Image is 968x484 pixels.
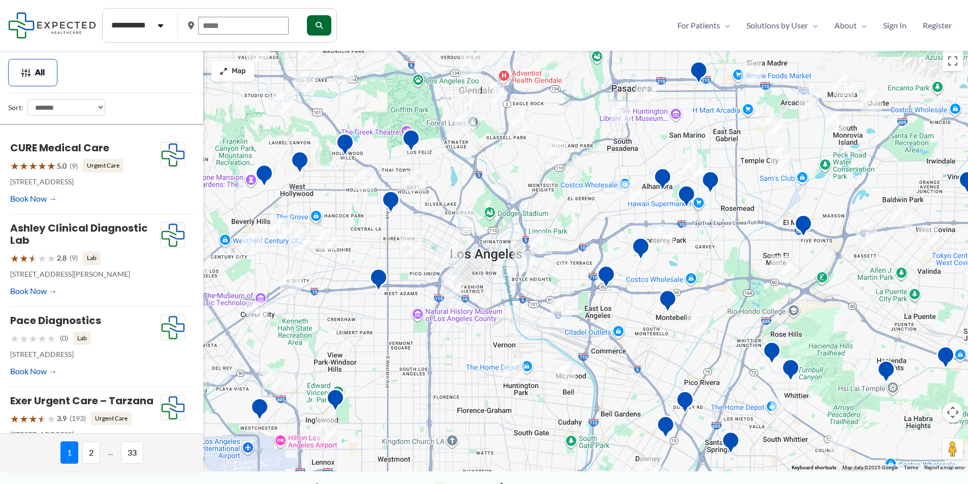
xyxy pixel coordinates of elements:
span: (193) [70,412,86,425]
button: All [8,59,57,86]
p: [STREET_ADDRESS] [10,428,160,441]
div: 2 [443,246,464,267]
p: [STREET_ADDRESS][PERSON_NAME] [10,268,160,281]
button: Toggle fullscreen view [943,51,963,71]
div: 3 [652,224,674,245]
span: About [834,18,857,33]
span: ★ [10,329,19,348]
div: 2 [262,368,284,390]
span: ★ [19,156,28,175]
span: Menu Toggle [720,18,730,33]
a: Exer Urgent Care – Tarzana [10,394,153,408]
div: 2 [856,224,877,245]
span: ★ [19,249,28,268]
img: Expected Healthcare Logo [161,142,185,168]
span: ★ [47,249,56,268]
span: ★ [38,329,47,348]
div: Pacific Medical Imaging [722,431,740,457]
div: Centrelake Imaging &#8211; El Monte [794,214,813,240]
span: Map data ©2025 Google [842,465,898,470]
span: ★ [47,156,56,175]
span: 2.8 [57,251,67,265]
div: 4 [635,81,657,103]
span: 3.9 [57,412,67,425]
span: Urgent Care [83,159,123,172]
div: Westchester Advanced Imaging [251,398,269,424]
span: For Patients [677,18,720,33]
a: Sign In [875,18,915,33]
div: 3 [682,158,703,180]
div: 8 [483,81,505,103]
span: Lab [73,332,91,345]
p: [STREET_ADDRESS] [10,348,160,361]
div: 3 [294,71,316,92]
div: 2 [189,253,210,274]
div: 2 [770,255,792,277]
div: Western Diagnostic Radiology by RADDICO &#8211; Central LA [382,190,400,216]
a: Report a map error [924,465,965,470]
a: Register [915,18,960,33]
a: Pace Diagnostics [10,313,101,328]
div: 3 [770,146,791,167]
a: AboutMenu Toggle [826,18,875,33]
span: Sign In [883,18,907,33]
span: ★ [19,329,28,348]
div: 11 [333,60,354,82]
div: 2 [686,313,708,335]
span: ★ [10,156,19,175]
span: 1 [60,441,78,464]
a: Terms (opens in new tab) [904,465,918,470]
img: Expected Healthcare Logo [161,315,185,340]
a: CURE Medical Care [10,141,109,155]
div: Hacienda HTS Ultrasound [877,360,895,386]
div: Downey MRI Center powered by RAYUS Radiology [657,415,675,441]
button: Map [211,61,254,81]
label: Sort: [8,101,23,114]
span: ★ [28,156,38,175]
span: Map [232,67,246,76]
button: Drag Pegman onto the map to open Street View [943,439,963,459]
a: Book Now [10,283,57,299]
span: (0) [60,332,68,345]
div: 4 [289,229,310,250]
span: Solutions by User [746,18,808,33]
span: 33 [121,441,143,464]
img: Expected Healthcare Logo [161,222,185,248]
div: 6 [441,275,462,297]
div: Inglewood Advanced Imaging [326,389,345,414]
div: 2 [829,431,851,452]
span: ★ [19,409,28,428]
div: 15 [762,113,783,135]
span: ★ [10,249,19,268]
div: Montes Medical Group, Inc. [763,341,781,367]
div: 3 [620,181,641,202]
span: ★ [47,409,56,428]
span: 2 [82,441,100,464]
div: 2 [741,61,762,82]
div: Pacific Medical Imaging [653,168,672,193]
div: 3 [241,234,263,255]
div: 7 [503,363,524,384]
div: 5 [404,170,426,191]
div: Synergy Imaging Center [677,185,696,211]
p: [STREET_ADDRESS] [10,175,160,188]
div: 2 [891,206,913,227]
img: Expected Healthcare Logo [161,395,185,421]
span: Menu Toggle [857,18,867,33]
div: Mantro Mobile Imaging Llc [782,359,800,384]
span: ★ [47,329,56,348]
div: 5 [531,233,552,254]
div: 6 [246,301,268,322]
div: Huntington Hospital [690,61,708,87]
div: 3 [184,372,206,394]
div: 3 [834,75,855,96]
a: For PatientsMenu Toggle [669,18,738,33]
div: 4 [551,299,572,320]
div: 2 [456,211,477,233]
div: Montebello Advanced Imaging [659,289,677,315]
div: Western Diagnostic Radiology by RADDICO &#8211; West Hollywood [291,151,309,177]
div: Monterey Park Hospital AHMC [632,237,650,263]
div: 6 [460,55,481,77]
span: Urgent Care [91,412,132,425]
span: ★ [28,329,38,348]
